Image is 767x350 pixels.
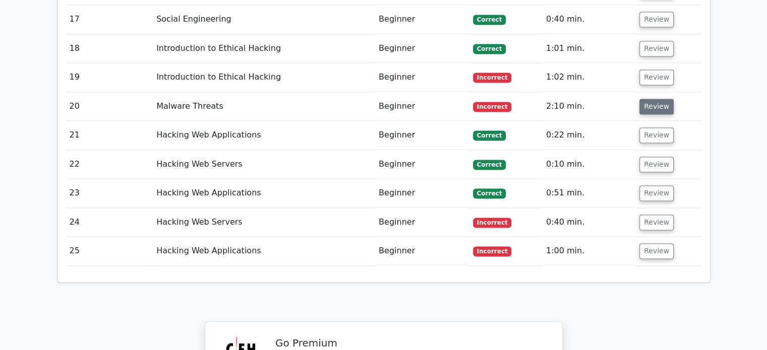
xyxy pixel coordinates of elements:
[542,5,635,34] td: 0:40 min.
[639,127,674,143] button: Review
[66,92,153,121] td: 20
[152,63,375,92] td: Introduction to Ethical Hacking
[542,63,635,92] td: 1:02 min.
[375,92,469,121] td: Beginner
[152,179,375,207] td: Hacking Web Applications
[152,34,375,63] td: Introduction to Ethical Hacking
[473,130,506,141] span: Correct
[375,34,469,63] td: Beginner
[375,237,469,265] td: Beginner
[66,237,153,265] td: 25
[66,63,153,92] td: 19
[542,179,635,207] td: 0:51 min.
[152,5,375,34] td: Social Engineering
[473,73,512,83] span: Incorrect
[542,92,635,121] td: 2:10 min.
[542,208,635,237] td: 0:40 min.
[66,208,153,237] td: 24
[639,69,674,85] button: Review
[152,121,375,150] td: Hacking Web Applications
[542,121,635,150] td: 0:22 min.
[375,63,469,92] td: Beginner
[542,237,635,265] td: 1:00 min.
[473,218,512,228] span: Incorrect
[639,41,674,56] button: Review
[473,102,512,112] span: Incorrect
[152,237,375,265] td: Hacking Web Applications
[66,34,153,63] td: 18
[639,185,674,201] button: Review
[152,208,375,237] td: Hacking Web Servers
[473,188,506,198] span: Correct
[375,208,469,237] td: Beginner
[639,99,674,114] button: Review
[473,246,512,256] span: Incorrect
[639,157,674,172] button: Review
[375,179,469,207] td: Beginner
[152,150,375,179] td: Hacking Web Servers
[66,150,153,179] td: 22
[639,12,674,27] button: Review
[66,179,153,207] td: 23
[375,121,469,150] td: Beginner
[473,160,506,170] span: Correct
[473,15,506,25] span: Correct
[66,5,153,34] td: 17
[152,92,375,121] td: Malware Threats
[639,215,674,230] button: Review
[66,121,153,150] td: 21
[375,5,469,34] td: Beginner
[375,150,469,179] td: Beginner
[542,150,635,179] td: 0:10 min.
[473,44,506,54] span: Correct
[542,34,635,63] td: 1:01 min.
[639,243,674,259] button: Review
